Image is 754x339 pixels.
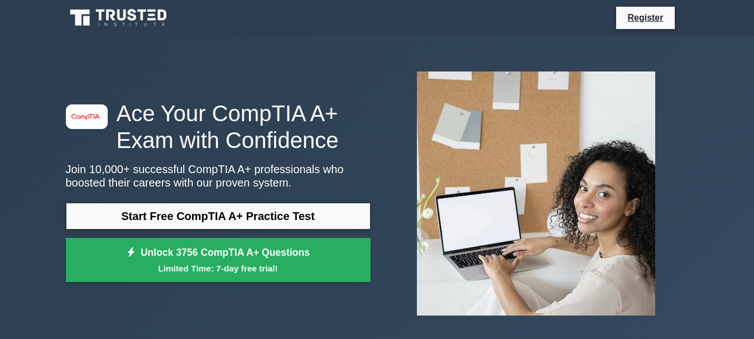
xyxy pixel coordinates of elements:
[66,100,371,154] h1: Ace Your CompTIA A+ Exam with Confidence
[66,203,371,230] a: Start Free CompTIA A+ Practice Test
[621,11,670,25] a: Register
[80,262,357,275] small: Limited Time: 7-day free trial!
[66,238,371,283] a: Unlock 3756 CompTIA A+ QuestionsLimited Time: 7-day free trial!
[66,163,371,189] p: Join 10,000+ successful CompTIA A+ professionals who boosted their careers with our proven system.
